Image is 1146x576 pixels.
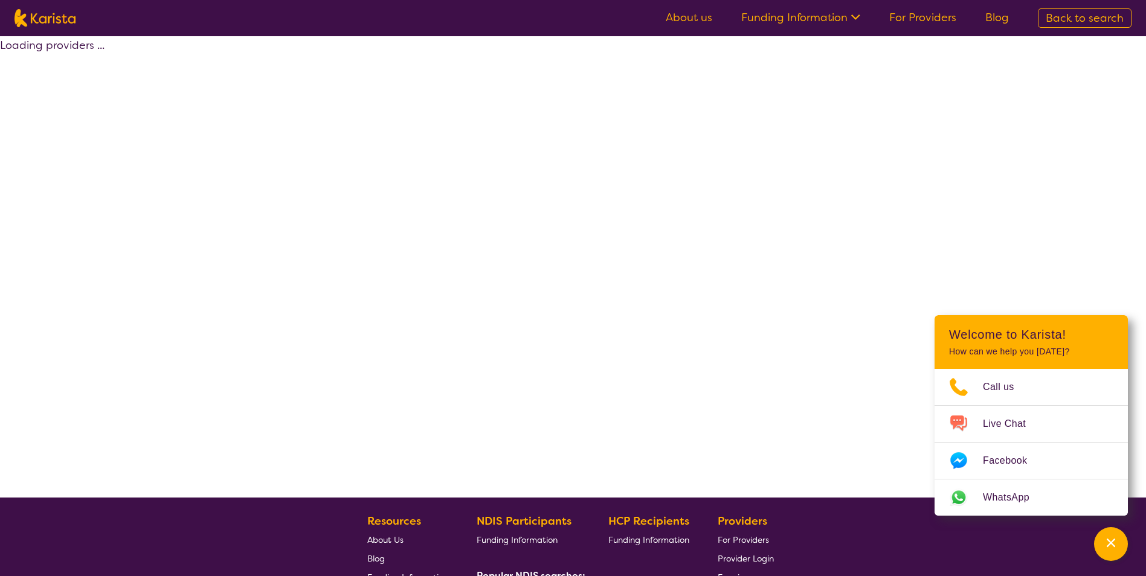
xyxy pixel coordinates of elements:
[718,549,774,568] a: Provider Login
[608,514,689,528] b: HCP Recipients
[741,10,860,25] a: Funding Information
[718,534,769,545] span: For Providers
[949,327,1113,342] h2: Welcome to Karista!
[608,530,689,549] a: Funding Information
[983,378,1029,396] span: Call us
[935,369,1128,516] ul: Choose channel
[1038,8,1132,28] a: Back to search
[477,530,581,549] a: Funding Information
[1094,527,1128,561] button: Channel Menu
[949,347,1113,357] p: How can we help you [DATE]?
[1046,11,1124,25] span: Back to search
[477,514,571,528] b: NDIS Participants
[718,530,774,549] a: For Providers
[889,10,956,25] a: For Providers
[367,534,404,545] span: About Us
[983,488,1044,507] span: WhatsApp
[718,553,774,564] span: Provider Login
[367,549,448,568] a: Blog
[666,10,712,25] a: About us
[983,415,1040,433] span: Live Chat
[935,315,1128,516] div: Channel Menu
[985,10,1009,25] a: Blog
[367,553,385,564] span: Blog
[983,452,1041,470] span: Facebook
[367,514,421,528] b: Resources
[718,514,767,528] b: Providers
[14,9,76,27] img: Karista logo
[935,479,1128,516] a: Web link opens in a new tab.
[477,534,558,545] span: Funding Information
[608,534,689,545] span: Funding Information
[367,530,448,549] a: About Us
